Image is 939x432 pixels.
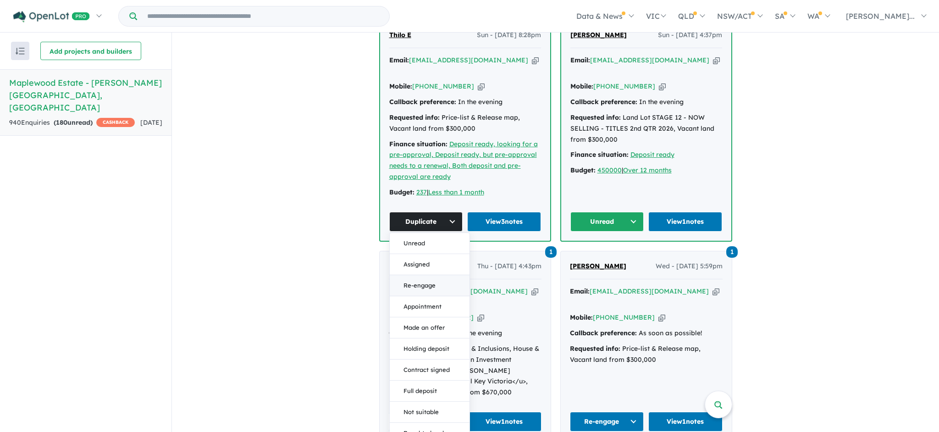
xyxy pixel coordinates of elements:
[428,188,484,196] a: Less than 1 month
[412,313,474,321] a: [PHONE_NUMBER]
[590,287,709,295] a: [EMAIL_ADDRESS][DOMAIN_NAME]
[389,287,409,295] strong: Email:
[623,166,672,174] a: Over 12 months
[570,262,626,270] span: [PERSON_NAME]
[570,150,629,159] strong: Finance situation:
[477,261,541,272] span: Thu - [DATE] 4:43pm
[726,245,738,258] a: 1
[713,287,719,296] button: Copy
[390,254,469,275] button: Assigned
[54,118,93,127] strong: ( unread)
[390,296,469,317] button: Appointment
[656,261,723,272] span: Wed - [DATE] 5:59pm
[389,56,409,64] strong: Email:
[570,31,627,39] span: [PERSON_NAME]
[532,55,539,65] button: Copy
[389,30,411,41] a: Thilo E
[570,343,723,366] div: Price-list & Release map, Vacant land from $300,000
[389,412,463,432] button: Re-engage
[389,140,447,148] strong: Finance situation:
[389,329,456,337] strong: Callback preference:
[389,113,440,122] strong: Requested info:
[658,313,665,322] button: Copy
[570,56,590,64] strong: Email:
[389,188,414,196] strong: Budget:
[390,275,469,296] button: Re-engage
[389,112,541,134] div: Price-list & Release map, Vacant land from $300,000
[630,150,674,159] a: Deposit ready
[389,343,541,398] div: Brochure & Inclusions, House & Land <u>Lot 6.1% Return on Investment [STREET_ADDRESS][PERSON_NAME...
[478,82,485,91] button: Copy
[658,30,722,41] span: Sun - [DATE] 4:37pm
[531,287,538,296] button: Copy
[390,233,469,254] button: Unread
[412,82,474,90] a: [PHONE_NUMBER]
[597,166,622,174] a: 450000
[389,98,456,106] strong: Callback preference:
[570,166,596,174] strong: Budget:
[13,11,90,22] img: Openlot PRO Logo White
[648,212,722,232] a: View1notes
[390,360,469,381] button: Contract signed
[570,113,621,122] strong: Requested info:
[846,11,915,21] span: [PERSON_NAME]...
[467,412,541,432] a: View1notes
[570,412,644,432] button: Re-engage
[389,82,412,90] strong: Mobile:
[593,82,655,90] a: [PHONE_NUMBER]
[390,338,469,360] button: Holding deposit
[409,56,528,64] a: [EMAIL_ADDRESS][DOMAIN_NAME]
[570,30,627,41] a: [PERSON_NAME]
[40,42,141,60] button: Add projects and builders
[726,246,738,258] span: 1
[389,31,411,39] span: Thilo E
[570,328,723,339] div: As soon as possible!
[9,77,162,114] h5: Maplewood Estate - [PERSON_NAME][GEOGRAPHIC_DATA] , [GEOGRAPHIC_DATA]
[570,165,722,176] div: |
[389,212,463,232] button: Duplicate
[390,402,469,423] button: Not suitable
[713,55,720,65] button: Copy
[477,30,541,41] span: Sun - [DATE] 8:28pm
[477,313,484,322] button: Copy
[139,6,387,26] input: Try estate name, suburb, builder or developer
[389,344,439,353] strong: Requested info:
[390,317,469,338] button: Made an offer
[545,245,557,258] a: 1
[389,97,541,108] div: In the evening
[389,187,541,198] div: |
[570,82,593,90] strong: Mobile:
[570,329,637,337] strong: Callback preference:
[648,412,723,432] a: View1notes
[16,48,25,55] img: sort.svg
[659,82,666,91] button: Copy
[9,117,135,128] div: 940 Enquir ies
[416,188,427,196] a: 237
[389,140,538,181] a: Deposit ready, looking for a pre-approval, Deposit ready, but pre-approval needs to a renewal, Bo...
[570,287,590,295] strong: Email:
[467,212,541,232] a: View3notes
[56,118,67,127] span: 180
[409,287,528,295] a: [EMAIL_ADDRESS][DOMAIN_NAME]
[390,381,469,402] button: Full deposit
[593,313,655,321] a: [PHONE_NUMBER]
[389,328,541,339] div: In the evening
[96,118,135,127] span: CASHBACK
[545,246,557,258] span: 1
[570,98,637,106] strong: Callback preference:
[140,118,162,127] span: [DATE]
[590,56,709,64] a: [EMAIL_ADDRESS][DOMAIN_NAME]
[389,262,445,270] span: [PERSON_NAME]
[570,212,644,232] button: Unread
[389,261,445,272] a: [PERSON_NAME]
[389,313,412,321] strong: Mobile:
[570,313,593,321] strong: Mobile:
[570,112,722,145] div: Land Lot STAGE 12 - NOW SELLING - TITLES 2nd QTR 2026, Vacant land from $300,000
[570,261,626,272] a: [PERSON_NAME]
[570,344,620,353] strong: Requested info:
